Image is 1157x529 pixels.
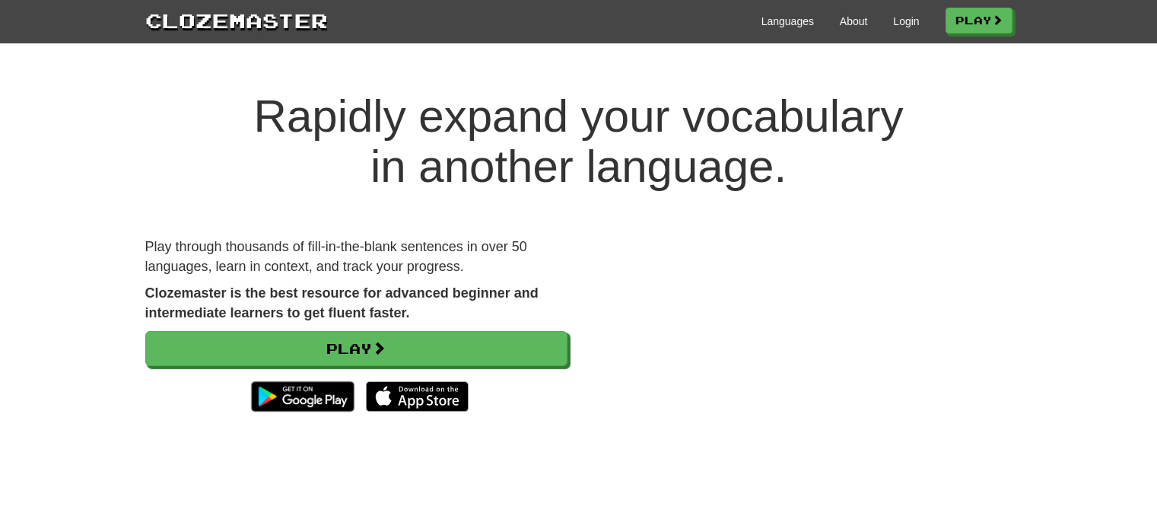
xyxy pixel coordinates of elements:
[761,14,814,29] a: Languages
[366,381,469,412] img: Download_on_the_App_Store_Badge_US-UK_135x40-25178aeef6eb6b83b96f5f2d004eda3bffbb37122de64afbaef7...
[145,331,567,366] a: Play
[840,14,868,29] a: About
[243,374,361,419] img: Get it on Google Play
[893,14,919,29] a: Login
[946,8,1012,33] a: Play
[145,285,539,320] strong: Clozemaster is the best resource for advanced beginner and intermediate learners to get fluent fa...
[145,237,567,276] p: Play through thousands of fill-in-the-blank sentences in over 50 languages, learn in context, and...
[145,6,328,34] a: Clozemaster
